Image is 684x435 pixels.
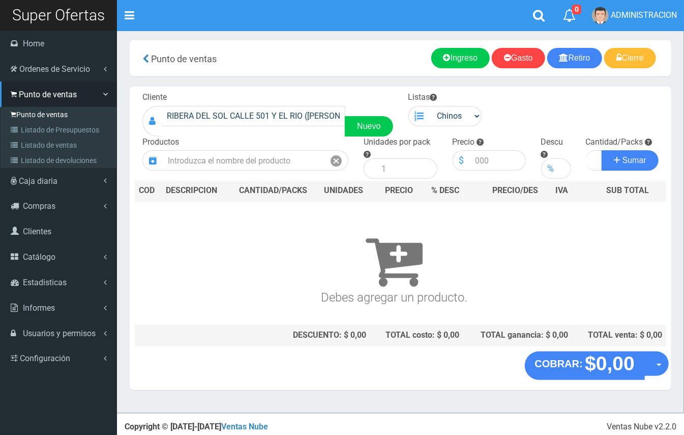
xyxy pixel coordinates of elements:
[611,10,677,20] span: ADMINISTRACION
[602,150,659,171] button: Sumar
[408,92,437,103] label: Listas
[585,352,635,374] strong: $0,00
[560,158,571,179] input: 000
[23,227,51,236] span: Clientes
[19,64,90,74] span: Ordenes de Servicio
[468,330,569,341] div: TOTAL ganancia: $ 0,00
[19,176,57,186] span: Caja diaria
[163,150,324,171] input: Introduzca el nombre del producto
[23,329,96,338] span: Usuarios y permisos
[23,278,67,287] span: Estadisticas
[20,354,70,363] span: Configuración
[221,422,268,431] a: Ventas Nube
[162,181,230,201] th: DES
[23,201,55,211] span: Compras
[125,422,268,431] strong: Copyright © [DATE]-[DATE]
[592,7,609,24] img: User Image
[230,181,317,201] th: CANTIDAD/PACKS
[3,138,116,153] a: Listado de ventas
[23,303,55,313] span: Informes
[376,158,437,179] input: 1
[385,185,413,197] span: PRECIO
[3,153,116,168] a: Listado de devoluciones
[541,137,563,148] label: Descu
[19,90,77,99] span: Punto de ventas
[135,181,162,201] th: COD
[453,150,470,171] div: $
[142,137,179,148] label: Productos
[142,92,167,103] label: Cliente
[162,106,345,126] input: Consumidor Final
[470,150,526,171] input: 000
[622,156,646,165] span: Sumar
[453,137,475,148] label: Precio
[364,137,430,148] label: Unidades por pack
[234,330,367,341] div: DESCUENTO: $ 0,00
[572,5,581,14] span: 0
[316,181,370,201] th: UNIDADES
[535,358,583,369] strong: COBRAR:
[607,421,676,433] div: Ventas Nube v2.2.0
[139,216,649,304] h3: Debes agregar un producto.
[541,158,560,179] div: %
[556,185,569,195] span: IVA
[345,116,393,137] a: Nuevo
[23,39,44,48] span: Home
[606,185,649,197] span: SUB TOTAL
[577,330,662,341] div: TOTAL venta: $ 0,00
[431,48,490,68] a: Ingreso
[181,185,218,195] span: CRIPCION
[23,252,55,262] span: Catálogo
[604,48,656,68] a: Cierre
[492,48,545,68] a: Gasto
[585,150,603,171] input: Cantidad
[151,53,217,64] span: Punto de ventas
[3,122,116,138] a: Listado de Presupuestos
[12,6,105,24] span: Super Ofertas
[432,185,460,195] span: % DESC
[525,351,645,380] button: COBRAR: $0,00
[374,330,459,341] div: TOTAL costo: $ 0,00
[492,185,538,195] span: PRECIO/DES
[585,137,643,148] label: Cantidad/Packs
[3,107,116,122] a: Punto de ventas
[547,48,603,68] a: Retiro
